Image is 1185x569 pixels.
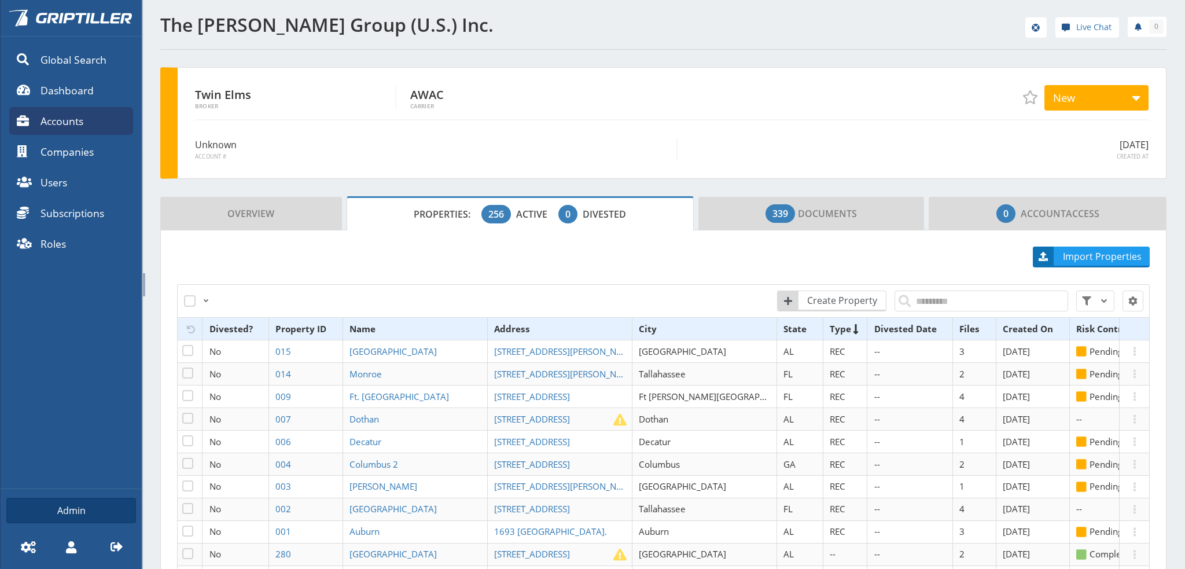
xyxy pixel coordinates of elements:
span: -- [874,503,880,515]
span: Tallahassee [639,368,686,380]
span: 1 [959,436,965,447]
a: 1693 [GEOGRAPHIC_DATA]. [494,526,610,537]
span: 4 [959,391,965,402]
div: AWAC [410,85,612,109]
span: 3 [959,526,965,537]
th: Type [823,318,867,340]
span: No [209,391,221,402]
a: [GEOGRAPHIC_DATA] [349,346,440,357]
span: AL [783,526,794,537]
span: Account [1021,207,1066,220]
span: Live Chat [1076,21,1112,34]
span: Overview [227,202,274,225]
div: [DATE] [678,138,1149,161]
span: REC [830,346,845,357]
span: 256 [488,207,504,221]
span: Tallahassee [639,503,686,515]
a: [STREET_ADDRESS] [494,458,573,470]
span: Ft. [GEOGRAPHIC_DATA] [349,391,449,402]
span: -- [874,346,880,357]
span: 014 [275,368,291,380]
span: [STREET_ADDRESS] [494,458,570,470]
span: [GEOGRAPHIC_DATA] [349,346,437,357]
span: 280 [275,548,291,560]
div: help [1055,17,1119,41]
span: No [209,436,221,447]
span: FL [783,368,793,380]
span: [DATE] [1003,503,1030,515]
div: help [1025,17,1047,41]
th: Risk Control Status [1069,318,1168,340]
span: -- [874,436,880,447]
span: No [209,368,221,380]
a: [STREET_ADDRESS] [494,548,573,560]
span: [DATE] [1003,526,1030,537]
span: No [209,503,221,515]
th: Name [343,318,487,340]
span: REC [830,391,845,402]
span: Properties: [414,208,479,221]
a: Decatur [349,436,385,447]
div: New [1044,85,1149,111]
span: Access [996,202,1099,225]
span: 4 [959,503,965,515]
span: No [209,548,221,560]
span: Create Property [800,293,886,307]
span: [STREET_ADDRESS] [494,436,570,447]
a: Create Property [777,291,886,311]
span: Dothan [349,413,379,425]
span: [GEOGRAPHIC_DATA] [349,503,437,515]
span: REC [830,368,845,380]
span: Pending Review [1076,391,1154,402]
a: Subscriptions [9,199,133,227]
span: Created At [686,153,1149,161]
span: -- [874,413,880,425]
span: No [209,458,221,470]
span: Accounts [41,113,83,129]
a: Companies [9,138,133,166]
span: Pending Review [1076,436,1154,447]
a: Auburn [349,526,383,537]
a: Users [9,168,133,196]
a: [STREET_ADDRESS] [494,436,573,447]
span: Add to Favorites [1023,90,1037,104]
a: Admin [6,498,136,523]
span: 009 [275,391,291,402]
span: Import Properties [1055,249,1150,263]
span: [STREET_ADDRESS] [494,548,570,560]
span: 001 [275,526,291,537]
span: Carrier [410,103,612,109]
span: [DATE] [1003,391,1030,402]
th: State [776,318,823,340]
span: Roles [41,236,66,251]
span: 2 [959,458,965,470]
th: City [632,318,776,340]
span: -- [874,548,880,560]
span: Dashboard [41,83,94,98]
span: New [1053,90,1075,105]
th: Property ID [268,318,343,340]
span: -- [874,368,880,380]
span: 002 [275,503,291,515]
span: [STREET_ADDRESS][PERSON_NAME] [494,368,638,380]
span: [PERSON_NAME] [349,480,417,492]
a: Monroe [349,368,385,380]
span: -- [874,480,880,492]
span: REC [830,458,845,470]
a: Roles [9,230,133,258]
span: [DATE] [1003,458,1030,470]
th: Address [487,318,632,340]
span: Auburn [639,526,669,537]
a: 003 [275,480,295,492]
span: 0 [1154,21,1158,32]
span: [STREET_ADDRESS] [494,391,570,402]
span: 0 [565,207,571,221]
span: FL [783,503,793,515]
span: -- [1076,503,1082,515]
span: [GEOGRAPHIC_DATA] [639,346,726,357]
span: [STREET_ADDRESS][PERSON_NAME] [494,346,638,357]
a: [STREET_ADDRESS][PERSON_NAME] [494,346,632,357]
span: Monroe [349,368,382,380]
span: [GEOGRAPHIC_DATA] [349,548,437,560]
span: No [209,526,221,537]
